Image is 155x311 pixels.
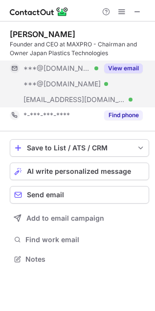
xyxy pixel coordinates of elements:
[25,255,145,264] span: Notes
[26,214,104,222] span: Add to email campaign
[23,80,101,88] span: ***@[DOMAIN_NAME]
[104,110,143,120] button: Reveal Button
[27,167,131,175] span: AI write personalized message
[104,63,143,73] button: Reveal Button
[10,252,149,266] button: Notes
[27,191,64,199] span: Send email
[27,144,132,152] div: Save to List / ATS / CRM
[10,139,149,157] button: save-profile-one-click
[23,64,91,73] span: ***@[DOMAIN_NAME]
[10,40,149,58] div: Founder and CEO at MAXPRO - Chairman and Owner Japan Plastics Technologies
[10,233,149,247] button: Find work email
[25,235,145,244] span: Find work email
[10,163,149,180] button: AI write personalized message
[10,209,149,227] button: Add to email campaign
[10,6,68,18] img: ContactOut v5.3.10
[10,29,75,39] div: [PERSON_NAME]
[23,95,125,104] span: [EMAIL_ADDRESS][DOMAIN_NAME]
[10,186,149,204] button: Send email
